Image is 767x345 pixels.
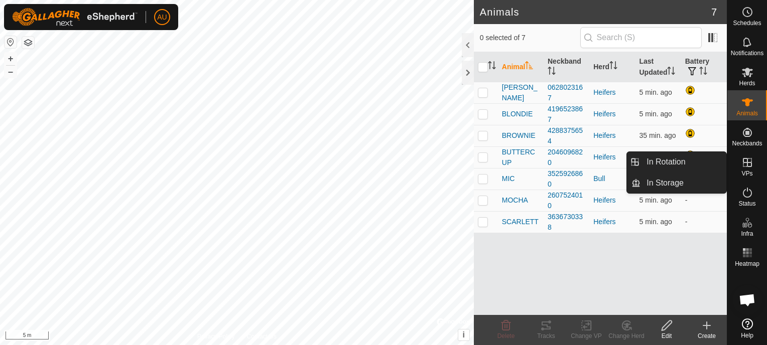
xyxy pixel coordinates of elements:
p-sorticon: Activate to sort [609,63,617,71]
span: Herds [739,80,755,86]
span: BLONDIE [502,109,533,119]
span: BROWNIE [502,130,536,141]
div: Create [687,331,727,340]
div: Tracks [526,331,566,340]
span: VPs [741,170,752,177]
th: Neckband [544,52,589,82]
span: Status [738,201,755,207]
td: - [681,211,727,233]
a: In Rotation [641,152,726,172]
span: Oct 7, 2025, 4:03 PM [639,88,672,96]
span: SCARLETT [502,217,539,227]
div: 4288375654 [548,125,585,146]
button: Reset Map [5,36,17,48]
span: MOCHA [502,195,528,206]
p-sorticon: Activate to sort [667,68,675,76]
th: Animal [498,52,544,82]
span: Oct 7, 2025, 4:03 PM [639,218,672,226]
div: Heifers [593,217,631,227]
div: Heifers [593,130,631,141]
button: + [5,53,17,65]
div: 4196523867 [548,104,585,125]
div: Change Herd [606,331,647,340]
th: Herd [589,52,635,82]
div: 3525926860 [548,168,585,190]
li: In Storage [627,173,726,193]
li: In Rotation [627,152,726,172]
a: In Storage [641,173,726,193]
span: Oct 7, 2025, 3:33 PM [639,131,676,139]
img: Gallagher Logo [12,8,138,26]
span: Delete [497,332,515,339]
span: Neckbands [732,140,762,146]
h2: Animals [480,6,711,18]
div: Heifers [593,152,631,162]
p-sorticon: Activate to sort [548,68,556,76]
div: Bull [593,174,631,184]
span: Oct 7, 2025, 4:03 PM [639,110,672,118]
span: 0 selected of 7 [480,33,580,43]
div: Edit [647,331,687,340]
span: 7 [711,5,717,20]
div: 0628023167 [548,82,585,103]
div: Open chat [732,285,762,315]
span: Oct 7, 2025, 4:03 PM [639,196,672,204]
span: Infra [741,231,753,237]
th: Last Updated [635,52,681,82]
a: Privacy Policy [197,332,235,341]
span: Animals [736,110,758,116]
button: Map Layers [22,37,34,49]
div: Heifers [593,195,631,206]
a: Contact Us [247,332,277,341]
span: BUTTERCUP [502,147,540,168]
div: 2046096820 [548,147,585,168]
button: i [458,329,469,340]
div: 2607524010 [548,190,585,211]
p-sorticon: Activate to sort [488,63,496,71]
span: In Storage [647,177,684,189]
a: Help [727,314,767,342]
button: – [5,66,17,78]
div: 3636730338 [548,212,585,233]
div: Heifers [593,109,631,119]
div: Heifers [593,87,631,98]
span: In Rotation [647,156,685,168]
span: i [463,330,465,339]
span: AU [157,12,167,23]
span: Help [741,332,753,338]
span: Notifications [731,50,763,56]
th: Battery [681,52,727,82]
td: - [681,190,727,211]
div: Change VP [566,331,606,340]
p-sorticon: Activate to sort [699,68,707,76]
span: Schedules [733,20,761,26]
input: Search (S) [580,27,702,48]
span: Heatmap [735,261,759,267]
p-sorticon: Activate to sort [525,63,533,71]
span: [PERSON_NAME] [502,82,540,103]
span: MIC [502,174,515,184]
